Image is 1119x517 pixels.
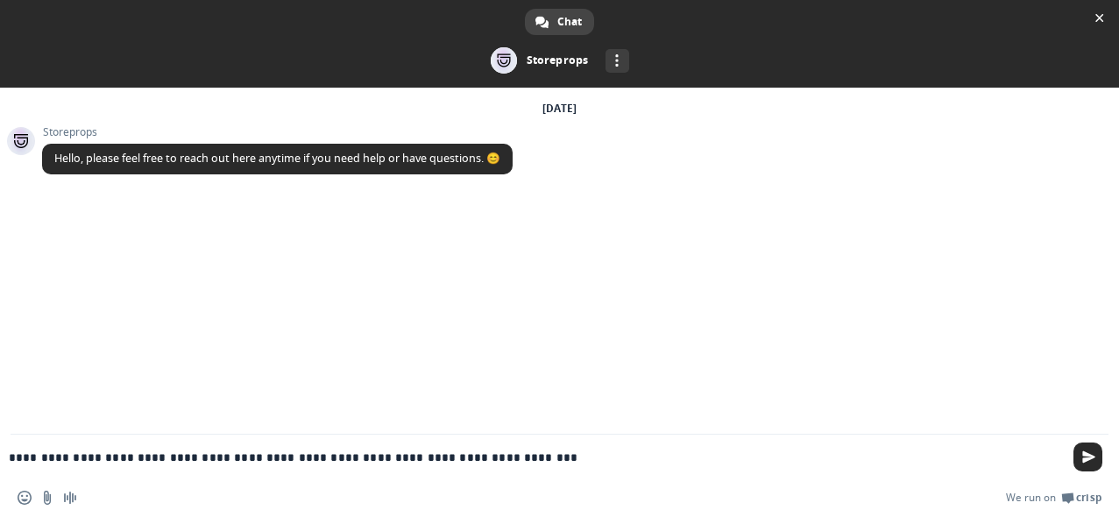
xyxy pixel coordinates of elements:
span: Crisp [1076,491,1101,505]
a: We run onCrisp [1006,491,1101,505]
div: [DATE] [542,103,577,114]
span: Send a file [40,491,54,505]
span: Audio message [63,491,77,505]
div: More channels [606,49,629,73]
span: Chat [557,9,582,35]
span: Close chat [1090,9,1108,27]
span: Hello, please feel free to reach out here anytime if you need help or have questions. 😊 [54,151,500,166]
span: Insert an emoji [18,491,32,505]
span: Storeprops [42,126,513,138]
textarea: Compose your message... [9,450,1054,465]
span: Send [1073,443,1102,471]
div: Chat [525,9,594,35]
span: We run on [1006,491,1056,505]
